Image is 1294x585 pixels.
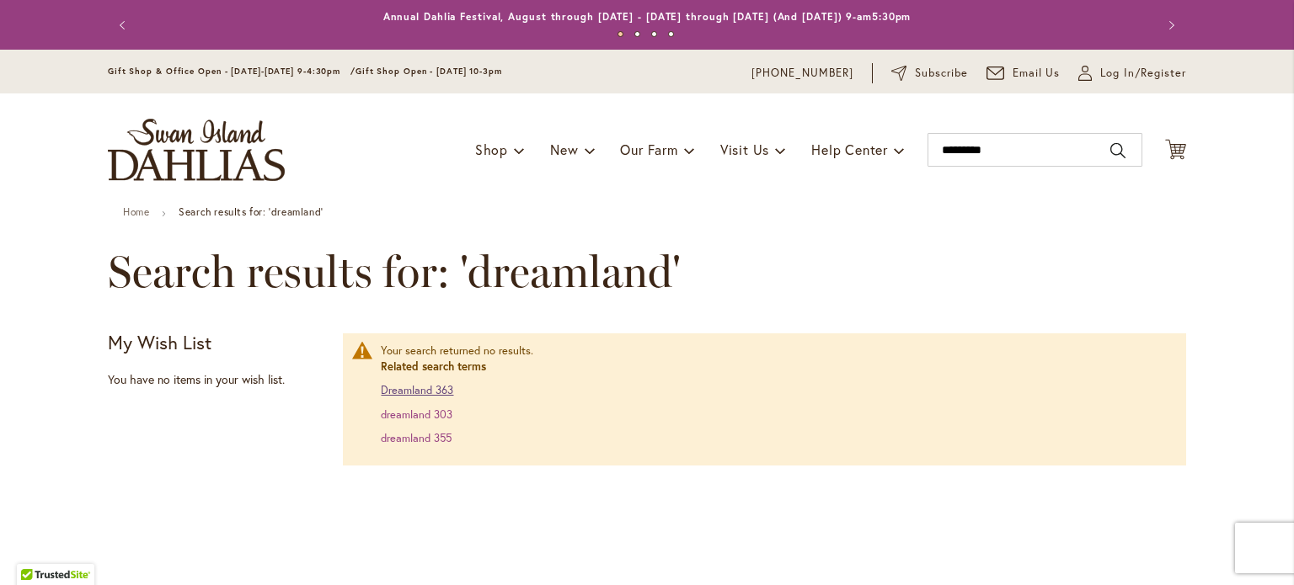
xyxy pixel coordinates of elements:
dt: Related search terms [381,359,1169,375]
span: Our Farm [620,141,677,158]
a: Subscribe [891,65,968,82]
iframe: Launch Accessibility Center [13,525,60,572]
a: Log In/Register [1078,65,1186,82]
span: Gift Shop Open - [DATE] 10-3pm [356,66,502,77]
a: Dreamland 363 [381,383,453,397]
span: Shop [475,141,508,158]
a: Home [123,205,149,218]
a: [PHONE_NUMBER] [751,65,853,82]
span: Gift Shop & Office Open - [DATE]-[DATE] 9-4:30pm / [108,66,356,77]
strong: My Wish List [108,330,211,354]
strong: Search results for: 'dreamland' [179,205,323,218]
button: 3 of 4 [651,31,657,37]
div: You have no items in your wish list. [108,371,333,388]
button: 2 of 4 [634,31,640,37]
span: Subscribe [915,65,968,82]
button: Next [1152,8,1186,42]
span: Email Us [1013,65,1061,82]
a: dreamland 303 [381,407,452,422]
button: 4 of 4 [668,31,674,37]
div: Your search returned no results. [381,343,1169,447]
span: Visit Us [720,141,769,158]
span: Search results for: 'dreamland' [108,247,681,297]
span: Log In/Register [1100,65,1186,82]
button: Previous [108,8,142,42]
a: Annual Dahlia Festival, August through [DATE] - [DATE] through [DATE] (And [DATE]) 9-am5:30pm [383,10,912,23]
a: dreamland 355 [381,431,452,445]
span: New [550,141,578,158]
button: 1 of 4 [618,31,623,37]
a: Email Us [987,65,1061,82]
span: Help Center [811,141,888,158]
a: store logo [108,119,285,181]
